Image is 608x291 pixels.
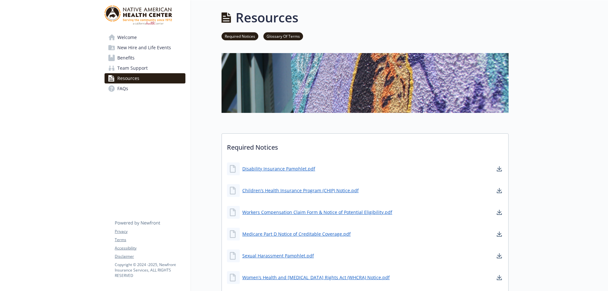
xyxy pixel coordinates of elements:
span: FAQs [117,83,128,94]
a: Welcome [105,32,185,43]
span: Resources [117,73,139,83]
a: download document [495,274,503,281]
img: resources page banner [222,53,509,113]
span: Team Support [117,63,148,73]
a: download document [495,252,503,260]
a: Sexual Harassment Pamphlet.pdf [242,252,314,259]
a: Accessibility [115,245,185,251]
span: New Hire and Life Events [117,43,171,53]
a: Terms [115,237,185,243]
a: Glossary Of Terms [263,33,303,39]
a: download document [495,230,503,238]
span: Benefits [117,53,135,63]
p: Copyright © 2024 - 2025 , Newfront Insurance Services, ALL RIGHTS RESERVED [115,262,185,278]
a: Children’s Health Insurance Program (CHIP) Notice.pdf [242,187,359,194]
a: Women’s Health and [MEDICAL_DATA] Rights Act (WHCRA) Notice.pdf [242,274,390,281]
h1: Resources [236,8,298,27]
a: download document [495,165,503,173]
a: New Hire and Life Events [105,43,185,53]
a: Disclaimer [115,254,185,259]
a: download document [495,208,503,216]
a: Privacy [115,229,185,234]
a: Disability Insurance Pamphlet.pdf [242,165,315,172]
span: Welcome [117,32,137,43]
p: Required Notices [222,134,508,157]
a: Required Notices [222,33,258,39]
a: download document [495,187,503,194]
a: Benefits [105,53,185,63]
a: Medicare Part D Notice of Creditable Coverage.pdf [242,231,351,237]
a: FAQs [105,83,185,94]
a: Workers Compensation Claim Form & Notice of Potential Eligibility.pdf [242,209,392,216]
a: Resources [105,73,185,83]
a: Team Support [105,63,185,73]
